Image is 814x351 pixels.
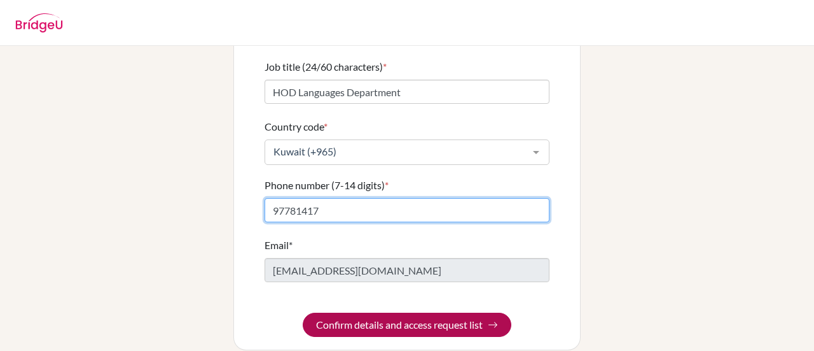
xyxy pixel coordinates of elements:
button: Confirm details and access request list [303,313,511,337]
input: Enter your number [265,198,549,222]
input: Enter your job title [265,80,549,104]
label: Job title (24/60 characters) [265,59,387,75]
img: Arrow right [488,320,498,330]
span: Kuwait (+965) [270,145,523,158]
label: Phone number (7-14 digits) [265,178,389,193]
label: Email* [265,238,293,253]
label: Country code [265,119,328,134]
img: BridgeU logo [15,13,63,32]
